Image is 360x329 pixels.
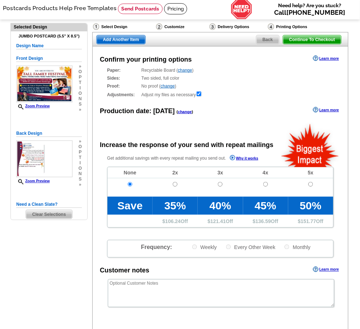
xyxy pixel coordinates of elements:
[74,5,117,12] a: Free Templates
[100,106,193,116] div: Production date:
[100,140,273,150] div: Increase the response of your send with repeat mailings
[313,55,339,61] a: Learn more
[16,141,73,178] img: small-thumb.jpg
[301,218,316,224] span: 151.77
[155,23,209,30] div: Customize
[79,91,82,96] span: o
[16,55,82,62] h5: Front Design
[16,66,73,103] img: small-thumb.jpg
[79,75,82,80] span: p
[313,267,339,272] a: Learn more
[177,110,193,114] span: ( )
[79,166,82,171] span: o
[59,5,73,12] a: Help
[92,23,155,32] div: Select Design
[11,23,87,30] div: Selected Design
[153,215,198,227] td: $ Off
[100,55,192,65] div: Confirm your printing options
[284,244,311,251] label: Monthly
[275,2,346,16] span: Need help? Are you stuck?
[210,23,216,30] img: Delivery Options
[198,215,243,227] td: $ Off
[79,80,82,85] span: t
[153,197,198,215] td: 35%
[192,245,197,249] input: Weekly
[267,23,330,32] div: Printing Options
[192,244,217,251] label: Weekly
[79,85,82,91] span: i
[79,144,82,150] span: o
[256,218,271,224] span: 136.59
[79,160,82,166] span: i
[226,245,231,249] input: Every Other Week
[100,266,149,276] div: Customer notes
[96,35,145,44] a: Add Another Item
[178,110,192,114] a: change
[16,43,82,49] h5: Design Name
[230,155,259,163] a: Why it works
[107,197,153,215] td: Save
[107,75,139,81] strong: Sides:
[313,107,339,113] a: Learn more
[107,67,334,74] div: Recyclable Board ( )
[107,67,139,74] strong: Paper:
[153,107,175,115] span: [DATE]
[288,197,333,215] td: 50%
[283,35,341,44] span: Continue To Checkout
[79,182,82,187] span: »
[287,9,346,16] a: [PHONE_NUMBER]
[79,139,82,144] span: »
[256,35,280,44] a: Back
[161,84,175,89] a: change
[79,69,82,75] span: o
[16,179,50,183] a: Zoom Preview
[3,5,31,12] a: Postcards
[16,104,50,108] a: Zoom Preview
[288,215,333,227] td: $ Off
[288,167,333,178] td: 5x
[107,83,139,89] strong: Proof:
[97,35,145,44] span: Add Another Item
[107,167,153,178] td: None
[198,167,243,178] td: 3x
[243,167,288,178] td: 4x
[79,150,82,155] span: p
[107,83,334,89] div: No proof ( )
[16,201,82,208] h5: Need a Clean Slate?
[107,75,334,81] div: Two sided, full color
[16,34,82,39] h4: Jumbo Postcard (5.5" x 8.5")
[210,218,226,224] span: 121.41
[243,215,288,227] td: $ Off
[156,23,162,30] img: Customize
[281,123,340,167] img: biggestImpact.png
[198,197,243,215] td: 40%
[107,91,334,98] div: Adjust my files as necessary
[275,9,346,16] span: Call
[79,107,82,112] span: »
[178,68,192,73] a: change
[153,167,198,178] td: 2x
[79,177,82,182] span: s
[285,245,289,249] input: Monthly
[268,23,274,30] img: Printing Options & Summary
[225,244,276,251] label: Every Other Week
[79,64,82,69] span: »
[243,197,288,215] td: 45%
[79,102,82,107] span: s
[79,155,82,160] span: t
[79,96,82,102] span: n
[165,218,181,224] span: 106.24
[93,23,99,30] img: Select Design
[107,154,274,163] p: Get additional savings with every repeat mailing you send out.
[26,210,72,219] span: Clear Selections
[32,5,58,12] a: Products
[79,171,82,177] span: n
[141,244,172,250] span: Frequency:
[107,92,139,98] strong: Adjustments:
[16,130,82,137] h5: Back Design
[209,23,267,32] div: Delivery Options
